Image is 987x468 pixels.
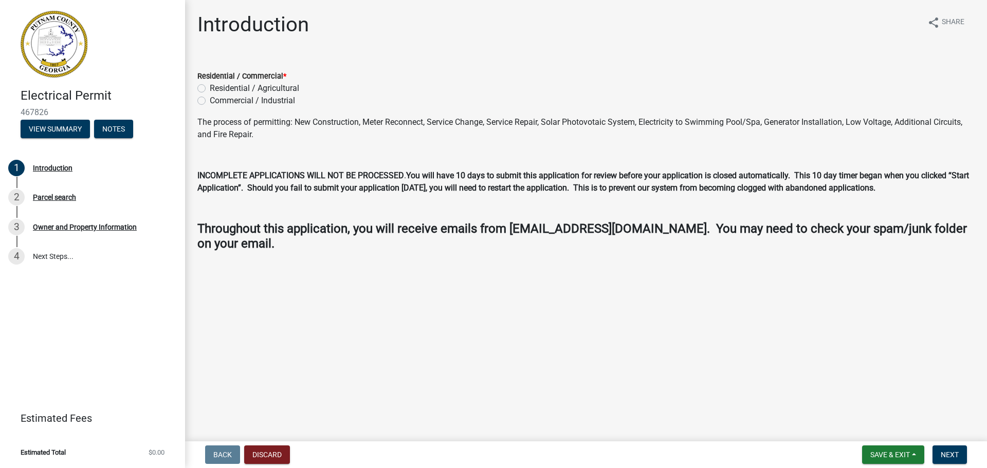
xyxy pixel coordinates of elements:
[8,248,25,265] div: 4
[213,451,232,459] span: Back
[33,164,72,172] div: Introduction
[94,120,133,138] button: Notes
[205,445,240,464] button: Back
[941,451,959,459] span: Next
[919,12,973,32] button: shareShare
[94,125,133,134] wm-modal-confirm: Notes
[210,82,299,95] label: Residential / Agricultural
[8,160,25,176] div: 1
[21,125,90,134] wm-modal-confirm: Summary
[197,221,967,251] strong: Throughout this application, you will receive emails from [EMAIL_ADDRESS][DOMAIN_NAME]. You may n...
[244,445,290,464] button: Discard
[8,189,25,205] div: 2
[197,12,309,37] h1: Introduction
[197,170,975,194] p: .
[210,95,295,107] label: Commercial / Industrial
[21,120,90,138] button: View Summary
[197,171,969,193] strong: You will have 10 days to submit this application for review before your application is closed aut...
[8,408,169,428] a: Estimated Fees
[33,223,137,231] div: Owner and Property Information
[197,73,286,80] label: Residential / Commercial
[197,116,975,141] p: The process of permitting: New Construction, Meter Reconnect, Service Change, Service Repair, Sol...
[197,171,404,180] strong: INCOMPLETE APPLICATIONS WILL NOT BE PROCESSED
[942,16,964,29] span: Share
[933,445,967,464] button: Next
[149,449,164,456] span: $0.00
[21,107,164,117] span: 467826
[927,16,940,29] i: share
[21,88,177,103] h4: Electrical Permit
[33,194,76,201] div: Parcel search
[870,451,910,459] span: Save & Exit
[21,449,66,456] span: Estimated Total
[21,11,87,78] img: Putnam County, Georgia
[8,219,25,235] div: 3
[862,445,924,464] button: Save & Exit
